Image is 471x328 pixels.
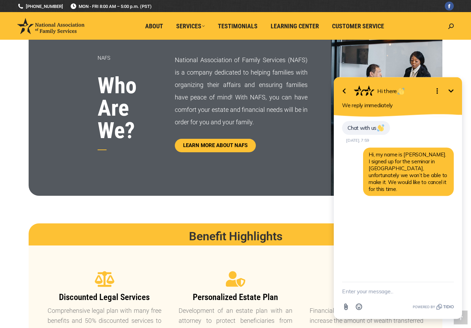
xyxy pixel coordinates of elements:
span: MON - FRI 8:00 AM – 5:00 p.m. (PST) [70,3,152,10]
a: Learning Center [266,20,324,33]
span: LEARN MORE ABOUT NAFS [183,143,248,148]
p: National Association of Family Services (NAFS) is a company dedicated to helping families with or... [175,54,308,129]
iframe: Tidio Chat [325,70,471,328]
span: Learning Center [271,22,319,30]
span: Customer Service [332,22,384,30]
a: LEARN MORE ABOUT NAFS [175,139,256,153]
img: National Association of Family Services [17,18,84,34]
span: Testimonials [218,22,258,30]
h3: Who Are We? [98,75,158,142]
span: Personalized Estate Plan [193,292,278,302]
span: Discounted Legal Services [59,292,150,302]
span: Services [176,22,205,30]
span: About [145,22,163,30]
a: [PHONE_NUMBER] [17,3,63,10]
a: Facebook page opens in new window [445,2,454,11]
a: About [140,20,168,33]
h2: Benefit Highlights [42,231,429,242]
a: Customer Service [327,20,389,33]
a: Testimonials [213,20,262,33]
p: NAFS [98,52,158,65]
